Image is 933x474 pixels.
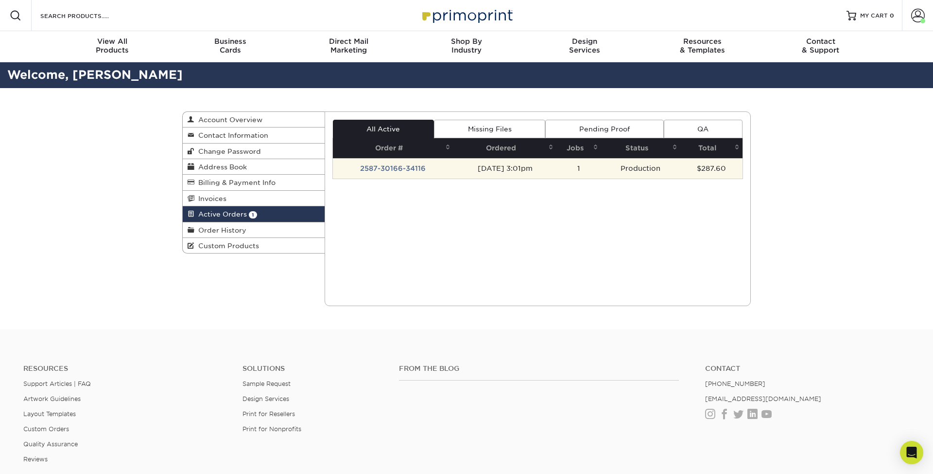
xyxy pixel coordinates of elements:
span: MY CART [860,12,888,20]
a: Design Services [242,395,289,402]
a: DesignServices [525,31,643,62]
h4: Resources [23,365,228,373]
td: 1 [556,158,601,179]
a: Order History [183,222,325,238]
a: All Active [333,120,434,138]
th: Order # [333,138,453,158]
span: 0 [890,12,894,19]
a: Layout Templates [23,410,76,418]
th: Total [680,138,743,158]
a: Sample Request [242,380,291,387]
a: Support Articles | FAQ [23,380,91,387]
a: Contact& Support [761,31,880,62]
a: Missing Files [434,120,545,138]
td: Production [601,158,680,179]
a: Address Book [183,159,325,175]
span: Shop By [408,37,526,46]
div: Products [53,37,172,55]
span: Design [525,37,643,46]
a: Resources& Templates [643,31,761,62]
span: Invoices [194,195,226,202]
span: Business [172,37,290,46]
a: [PHONE_NUMBER] [705,380,765,387]
a: Artwork Guidelines [23,395,81,402]
span: Account Overview [194,116,262,124]
td: 2587-30166-34116 [333,158,453,179]
th: Status [601,138,680,158]
a: [EMAIL_ADDRESS][DOMAIN_NAME] [705,395,821,402]
span: Contact Information [194,131,268,139]
th: Ordered [453,138,557,158]
div: & Templates [643,37,761,55]
a: Custom Orders [23,425,69,433]
span: Change Password [194,147,261,155]
a: Change Password [183,144,325,159]
th: Jobs [556,138,601,158]
div: Industry [408,37,526,55]
a: BusinessCards [172,31,290,62]
div: Marketing [290,37,408,55]
span: 1 [249,211,257,219]
h4: Solutions [242,365,384,373]
span: Active Orders [194,210,247,218]
a: Contact Information [183,128,325,143]
a: Direct MailMarketing [290,31,408,62]
h4: From the Blog [399,365,679,373]
a: Account Overview [183,112,325,128]
a: QA [664,120,743,138]
a: Print for Nonprofits [242,425,301,433]
span: View All [53,37,172,46]
span: Contact [761,37,880,46]
a: Pending Proof [545,120,663,138]
a: Billing & Payment Info [183,175,325,190]
a: Custom Products [183,238,325,253]
td: [DATE] 3:01pm [453,158,557,179]
a: Quality Assurance [23,440,78,448]
span: Order History [194,226,246,234]
a: Active Orders 1 [183,206,325,222]
a: Print for Resellers [242,410,295,418]
span: Billing & Payment Info [194,179,276,186]
div: Open Intercom Messenger [900,441,923,464]
span: Direct Mail [290,37,408,46]
img: Primoprint [418,5,515,26]
input: SEARCH PRODUCTS..... [39,10,134,21]
a: Invoices [183,191,325,206]
div: Cards [172,37,290,55]
div: & Support [761,37,880,55]
a: View AllProducts [53,31,172,62]
span: Resources [643,37,761,46]
div: Services [525,37,643,55]
iframe: Google Customer Reviews [2,444,83,471]
a: Shop ByIndustry [408,31,526,62]
span: Address Book [194,163,247,171]
a: Contact [705,365,910,373]
span: Custom Products [194,242,259,250]
td: $287.60 [680,158,743,179]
